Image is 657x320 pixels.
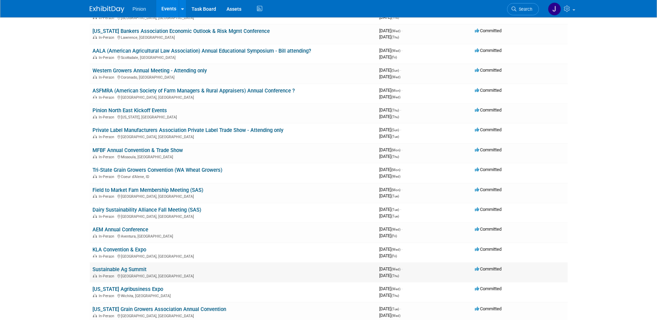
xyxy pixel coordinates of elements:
[400,306,401,311] span: -
[99,314,116,318] span: In-Person
[99,35,116,40] span: In-Person
[93,35,97,39] img: In-Person Event
[475,306,501,311] span: Committed
[391,248,400,251] span: (Wed)
[475,247,501,252] span: Committed
[379,226,402,232] span: [DATE]
[391,228,400,231] span: (Wed)
[401,187,402,192] span: -
[391,115,399,119] span: (Thu)
[99,75,116,80] span: In-Person
[93,155,97,158] img: In-Person Event
[99,194,116,199] span: In-Person
[92,54,374,60] div: Scottsdale, [GEOGRAPHIC_DATA]
[475,28,501,33] span: Committed
[92,127,283,133] a: Private Label Manufacturers Association Private Label Trade Show - Attending only
[379,48,402,53] span: [DATE]
[99,155,116,159] span: In-Person
[92,147,183,153] a: MFBF Annual Convention & Trade Show
[379,293,399,298] span: [DATE]
[379,127,401,132] span: [DATE]
[400,68,401,73] span: -
[99,95,116,100] span: In-Person
[99,135,116,139] span: In-Person
[379,313,400,318] span: [DATE]
[391,108,399,112] span: (Thu)
[507,3,539,15] a: Search
[391,55,397,59] span: (Fri)
[391,35,399,39] span: (Thu)
[401,266,402,272] span: -
[379,28,402,33] span: [DATE]
[400,127,401,132] span: -
[379,34,399,39] span: [DATE]
[401,147,402,152] span: -
[93,254,97,258] img: In-Person Event
[391,128,399,132] span: (Sun)
[400,107,401,113] span: -
[99,115,116,119] span: In-Person
[379,266,402,272] span: [DATE]
[93,175,97,178] img: In-Person Event
[379,207,401,212] span: [DATE]
[92,34,374,40] div: Lawrence, [GEOGRAPHIC_DATA]
[93,194,97,198] img: In-Person Event
[475,68,501,73] span: Committed
[379,147,402,152] span: [DATE]
[391,75,400,79] span: (Wed)
[475,48,501,53] span: Committed
[379,306,401,311] span: [DATE]
[92,213,374,219] div: [GEOGRAPHIC_DATA], [GEOGRAPHIC_DATA]
[401,247,402,252] span: -
[391,208,399,212] span: (Tue)
[92,193,374,199] div: [GEOGRAPHIC_DATA], [GEOGRAPHIC_DATA]
[92,273,374,278] div: [GEOGRAPHIC_DATA], [GEOGRAPHIC_DATA]
[516,7,532,12] span: Search
[92,293,374,298] div: Wichita, [GEOGRAPHIC_DATA]
[475,207,501,212] span: Committed
[391,188,400,192] span: (Mon)
[93,135,97,138] img: In-Person Event
[379,88,402,93] span: [DATE]
[379,114,399,119] span: [DATE]
[92,313,374,318] div: [GEOGRAPHIC_DATA], [GEOGRAPHIC_DATA]
[379,187,402,192] span: [DATE]
[401,226,402,232] span: -
[99,175,116,179] span: In-Person
[391,69,399,72] span: (Sun)
[92,88,295,94] a: ASFMRA (American Society of Farm Managers & Rural Appraisers) Annual Conference ?
[92,174,374,179] div: Coeur d'Alene, ID
[391,175,400,178] span: (Wed)
[92,306,226,312] a: [US_STATE] Grain Growers Association Annual Convention
[391,234,397,238] span: (Fri)
[391,168,400,172] span: (Mon)
[93,95,97,99] img: In-Person Event
[391,135,399,139] span: (Tue)
[401,286,402,291] span: -
[379,233,397,238] span: [DATE]
[391,89,400,92] span: (Mon)
[92,68,207,74] a: Western Growers Annual Meeting - Attending only
[93,115,97,118] img: In-Person Event
[391,194,399,198] span: (Tue)
[379,74,400,79] span: [DATE]
[92,48,311,54] a: AALA (American Agricultural Law Association) Annual Educational Symposium - Bill attending?
[92,247,146,253] a: KLA Convention & Expo
[92,94,374,100] div: [GEOGRAPHIC_DATA], [GEOGRAPHIC_DATA]
[379,134,399,139] span: [DATE]
[99,16,116,20] span: In-Person
[92,286,163,292] a: [US_STATE] Agribusiness Expo
[379,213,399,219] span: [DATE]
[401,48,402,53] span: -
[475,266,501,272] span: Committed
[99,294,116,298] span: In-Person
[379,107,401,113] span: [DATE]
[379,286,402,291] span: [DATE]
[93,214,97,218] img: In-Person Event
[92,253,374,259] div: [GEOGRAPHIC_DATA], [GEOGRAPHIC_DATA]
[401,167,402,172] span: -
[379,154,399,159] span: [DATE]
[99,254,116,259] span: In-Person
[391,274,399,278] span: (Thu)
[475,107,501,113] span: Committed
